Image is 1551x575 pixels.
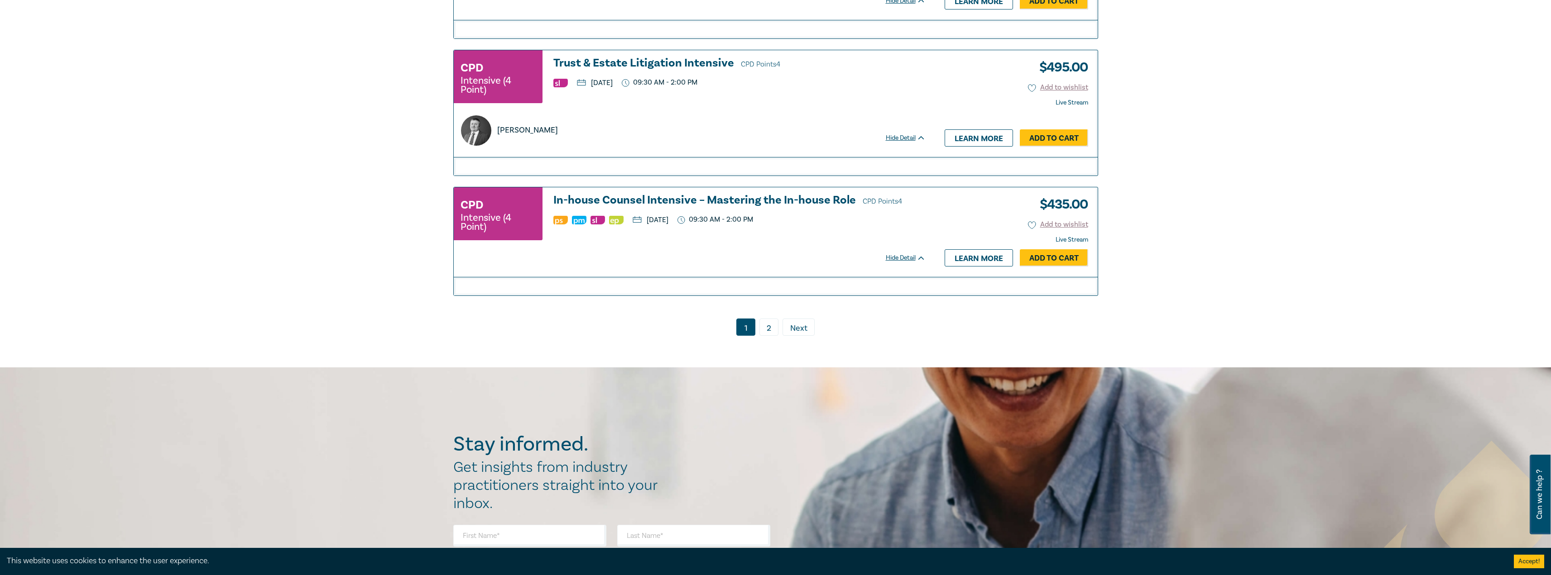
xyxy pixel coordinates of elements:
a: Trust & Estate Litigation Intensive CPD Points4 [553,57,926,71]
h2: Get insights from industry practitioners straight into your inbox. [453,458,667,513]
img: Practice Management & Business Skills [572,216,586,224]
img: Professional Skills [553,216,568,224]
a: Add to Cart [1020,129,1088,147]
img: Substantive Law [553,79,568,87]
p: [PERSON_NAME] [497,124,558,136]
p: [DATE] [633,216,668,223]
h2: Stay informed. [453,432,667,456]
span: CPD Points 4 [863,197,902,206]
strong: Live Stream [1056,99,1088,107]
h3: $ 495.00 [1032,57,1088,78]
a: Learn more [945,129,1013,147]
a: 2 [759,318,778,336]
p: 09:30 AM - 2:00 PM [677,215,754,224]
h3: CPD [461,60,483,76]
a: In-house Counsel Intensive – Mastering the In-house Role CPD Points4 [553,194,926,208]
h3: $ 435.00 [1033,194,1088,215]
small: Intensive (4 Point) [461,76,536,94]
input: Last Name* [617,525,770,546]
img: Ethics & Professional Responsibility [609,216,624,224]
a: 1 [736,318,755,336]
img: https://s3.ap-southeast-2.amazonaws.com/leo-cussen-store-production-content/Contacts/Adam%20Craig... [461,115,491,146]
a: Learn more [945,249,1013,266]
button: Accept cookies [1514,555,1544,568]
span: Next [790,323,807,334]
strong: Live Stream [1056,236,1088,244]
span: Can we help ? [1535,460,1544,529]
h3: In-house Counsel Intensive – Mastering the In-house Role [553,194,926,208]
button: Add to wishlist [1028,82,1088,93]
p: 09:30 AM - 2:00 PM [622,78,698,87]
div: This website uses cookies to enhance the user experience. [7,555,1500,567]
button: Add to wishlist [1028,219,1088,230]
h3: Trust & Estate Litigation Intensive [553,57,926,71]
p: [DATE] [577,79,613,86]
a: Next [783,318,815,336]
span: CPD Points 4 [741,60,780,69]
small: Intensive (4 Point) [461,213,536,231]
div: Hide Detail [886,253,936,262]
div: Hide Detail [886,133,936,143]
input: First Name* [453,525,606,546]
img: Substantive Law [591,216,605,224]
h3: CPD [461,197,483,213]
a: Add to Cart [1020,249,1088,266]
